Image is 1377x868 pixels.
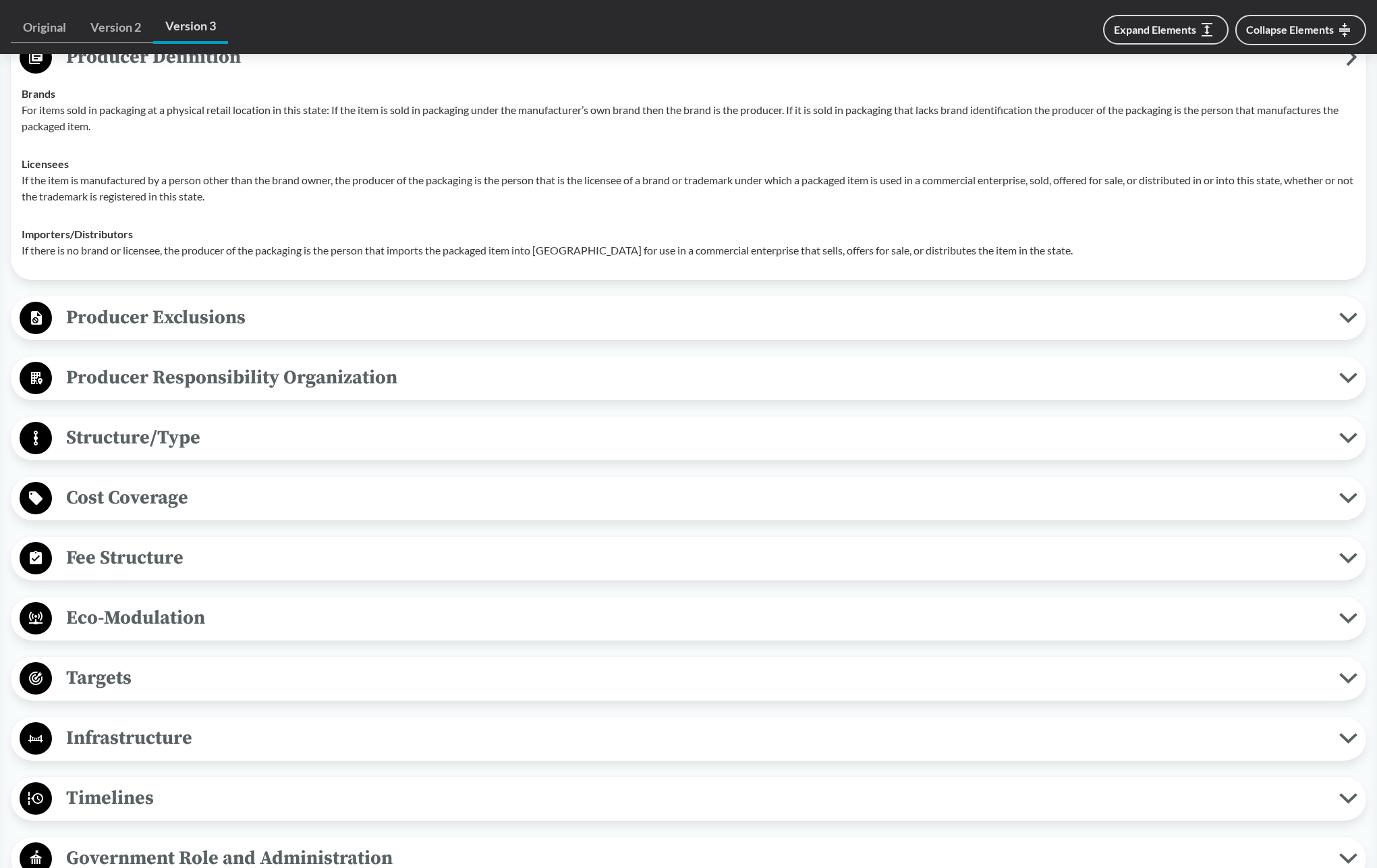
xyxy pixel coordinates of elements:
span: Targets [52,663,1339,693]
span: Infrastructure [52,723,1339,753]
span: Cost Coverage [52,483,1339,513]
button: Fee Structure [16,541,1361,576]
button: Structure/Type [16,421,1361,456]
span: Producer Exclusions [52,302,1339,333]
button: Cost Coverage [16,481,1361,516]
button: Targets [16,661,1361,696]
a: Version 2 [78,12,153,43]
span: Fee Structure [52,543,1339,573]
span: Producer Responsibility Organization [52,362,1339,393]
button: Producer Definition [16,40,1361,75]
button: Timelines [16,782,1361,816]
span: Timelines [52,783,1339,813]
p: For items sold in packaging at a physical retail location in this state: If the item is sold in p... [22,102,1355,134]
span: Producer Definition [52,42,1346,72]
strong: Licensees [22,157,69,170]
button: Producer Exclusions [16,301,1361,335]
span: Structure/Type [52,423,1339,453]
button: Infrastructure [16,722,1361,756]
p: If the item is manufactured by a person other than the brand owner, the producer of the packaging... [22,172,1355,205]
strong: Brands [22,87,55,100]
button: Eco-Modulation [16,601,1361,636]
button: Expand Elements [1103,15,1229,45]
a: Version 3 [153,11,228,44]
a: Original [11,12,78,43]
button: Collapse Elements [1235,15,1366,45]
p: If there is no brand or licensee, the producer of the packaging is the person that imports the pa... [22,242,1355,259]
button: Producer Responsibility Organization [16,361,1361,396]
strong: Importers/​Distributors [22,227,133,240]
span: Eco-Modulation [52,603,1339,633]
